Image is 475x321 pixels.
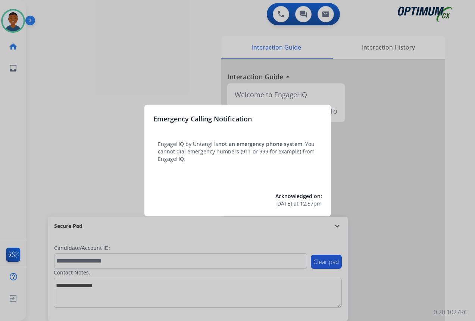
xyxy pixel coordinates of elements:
[218,140,302,147] span: not an emergency phone system
[153,114,252,124] h3: Emergency Calling Notification
[275,200,322,207] div: at
[300,200,322,207] span: 12:57pm
[275,200,292,207] span: [DATE]
[434,308,468,317] p: 0.20.1027RC
[158,140,318,163] p: EngageHQ by Untangl is . You cannot dial emergency numbers (911 or 999 for example) from EngageHQ.
[275,193,322,200] span: Acknowledged on:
